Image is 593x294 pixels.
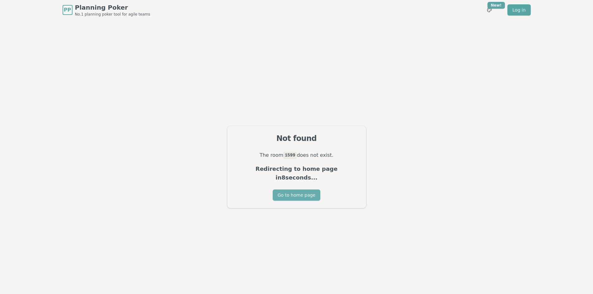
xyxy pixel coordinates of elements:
span: Planning Poker [75,3,150,12]
p: The room does not exist. [235,151,359,160]
span: No.1 planning poker tool for agile teams [75,12,150,17]
a: PPPlanning PokerNo.1 planning poker tool for agile teams [63,3,150,17]
code: 1599 [283,152,297,159]
button: New! [484,4,495,16]
p: Redirecting to home page in 8 seconds... [235,165,359,182]
div: New! [487,2,505,9]
a: Log in [507,4,530,16]
span: PP [64,6,71,14]
button: Go to home page [273,189,320,201]
div: Not found [235,133,359,143]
